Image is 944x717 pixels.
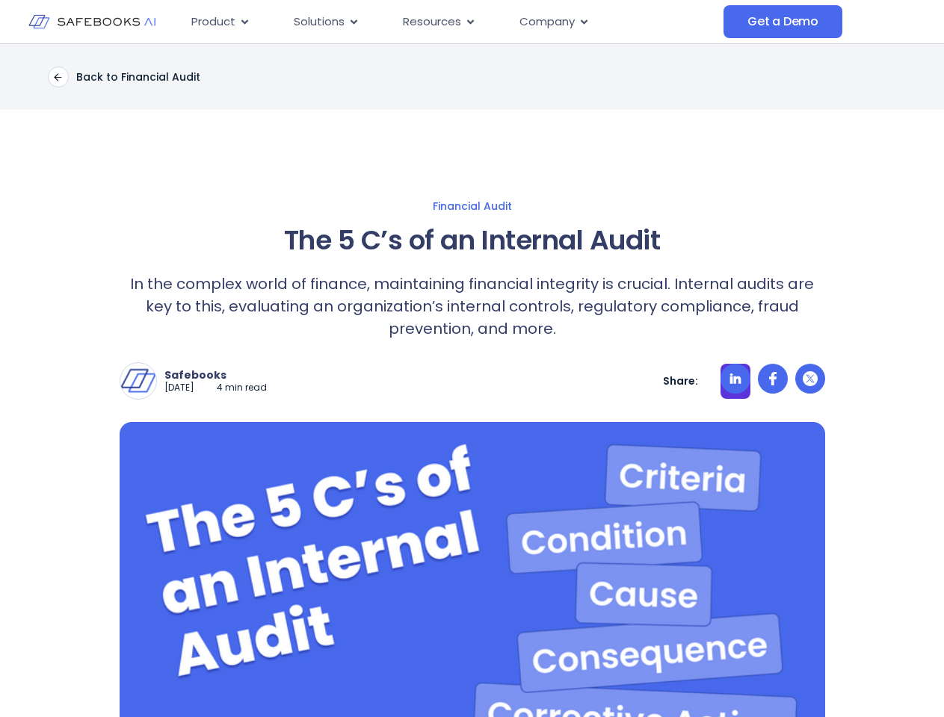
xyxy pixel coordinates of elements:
p: [DATE] [164,382,194,394]
span: Get a Demo [747,14,818,29]
span: Resources [403,13,461,31]
span: Company [519,13,575,31]
p: Safebooks [164,368,267,382]
img: Safebooks [120,363,156,399]
a: Financial Audit [15,199,929,213]
p: 4 min read [217,382,267,394]
p: Share: [663,374,698,388]
a: Back to Financial Audit [48,66,200,87]
span: Solutions [294,13,345,31]
h1: The 5 C’s of an Internal Audit [120,220,825,261]
a: Get a Demo [724,5,842,38]
span: Product [191,13,235,31]
div: Menu Toggle [179,7,724,37]
p: In the complex world of finance, maintaining financial integrity is crucial. Internal audits are ... [120,273,825,340]
nav: Menu [179,7,724,37]
p: Back to Financial Audit [76,70,200,84]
